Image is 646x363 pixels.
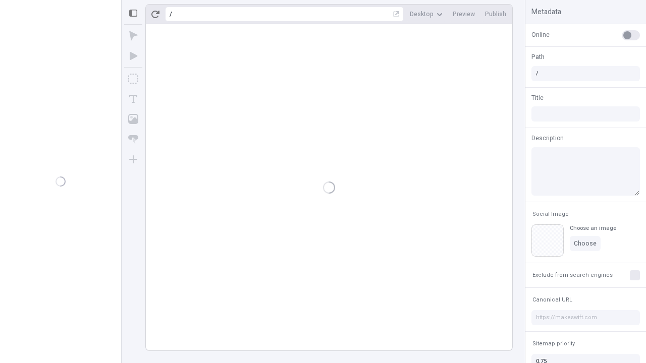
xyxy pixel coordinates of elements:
button: Preview [449,7,479,22]
button: Exclude from search engines [530,269,615,281]
span: Publish [485,10,506,18]
button: Sitemap priority [530,338,577,350]
span: Description [531,134,564,143]
span: Title [531,93,544,102]
button: Image [124,110,142,128]
span: Desktop [410,10,434,18]
div: / [170,10,172,18]
span: Online [531,30,550,39]
button: Social Image [530,208,571,220]
span: Preview [453,10,475,18]
button: Text [124,90,142,108]
span: Sitemap priority [532,340,575,347]
button: Box [124,70,142,88]
span: Choose [574,239,597,248]
button: Choose [570,236,601,251]
span: Exclude from search engines [532,271,613,279]
button: Publish [481,7,510,22]
span: Path [531,52,545,62]
input: https://makeswift.com [531,310,640,325]
div: Choose an image [570,224,616,232]
span: Social Image [532,210,569,218]
span: Canonical URL [532,296,572,304]
button: Desktop [406,7,447,22]
button: Button [124,130,142,148]
button: Canonical URL [530,294,574,306]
